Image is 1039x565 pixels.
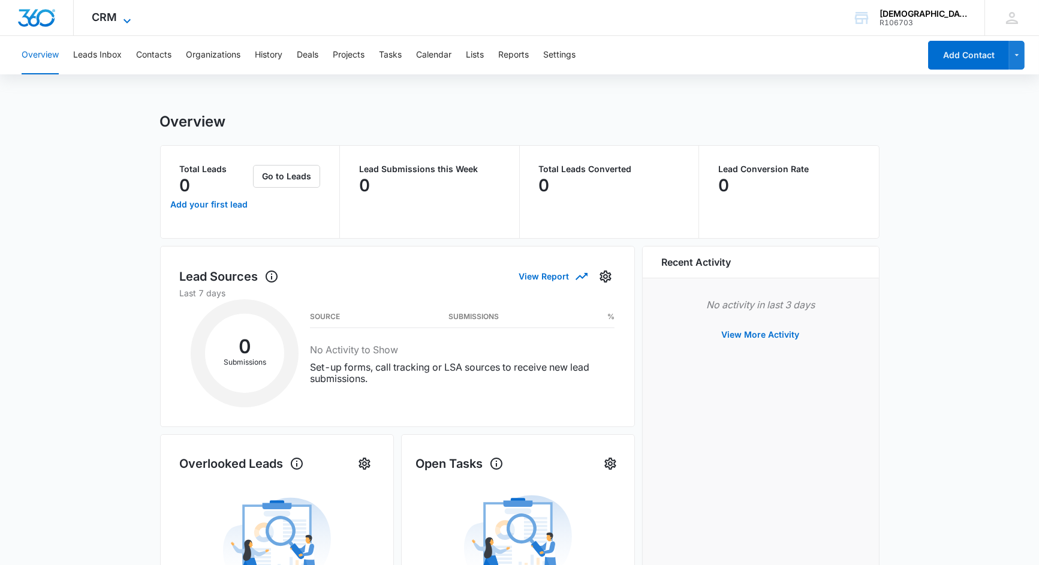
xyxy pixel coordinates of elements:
[718,165,860,173] p: Lead Conversion Rate
[205,357,284,368] p: Submissions
[253,171,320,181] a: Go to Leads
[180,455,304,473] h1: Overlooked Leads
[253,165,320,188] button: Go to Leads
[416,36,451,74] button: Calendar
[205,339,284,354] h2: 0
[180,176,191,195] p: 0
[539,176,550,195] p: 0
[710,320,812,349] button: View More Activity
[22,36,59,74] button: Overview
[601,454,620,473] button: Settings
[160,113,226,131] h1: Overview
[310,314,340,320] h3: Source
[662,297,860,312] p: No activity in last 3 days
[180,165,251,173] p: Total Leads
[416,455,504,473] h1: Open Tasks
[180,287,615,299] p: Last 7 days
[136,36,171,74] button: Contacts
[880,19,967,27] div: account id
[448,314,499,320] h3: Submissions
[359,165,500,173] p: Lead Submissions this Week
[539,165,680,173] p: Total Leads Converted
[662,255,731,269] h6: Recent Activity
[596,267,615,286] button: Settings
[186,36,240,74] button: Organizations
[466,36,484,74] button: Lists
[168,190,251,219] a: Add your first lead
[519,266,586,287] button: View Report
[880,9,967,19] div: account name
[73,36,122,74] button: Leads Inbox
[607,314,615,320] h3: %
[333,36,365,74] button: Projects
[310,362,615,384] p: Set-up forms, call tracking or LSA sources to receive new lead submissions.
[92,11,117,23] span: CRM
[379,36,402,74] button: Tasks
[355,454,374,473] button: Settings
[310,342,615,357] h3: No Activity to Show
[928,41,1009,70] button: Add Contact
[297,36,318,74] button: Deals
[543,36,576,74] button: Settings
[718,176,729,195] p: 0
[255,36,282,74] button: History
[498,36,529,74] button: Reports
[180,268,279,285] h1: Lead Sources
[359,176,370,195] p: 0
